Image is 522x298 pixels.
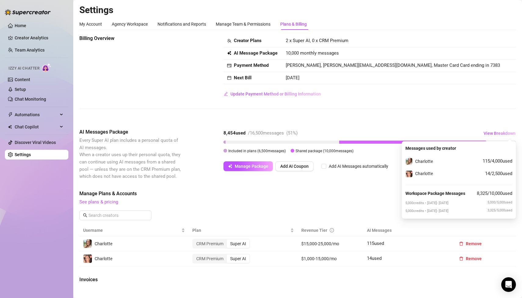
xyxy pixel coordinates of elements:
[15,110,58,120] span: Automations
[329,163,388,170] div: Add AI Messages automatically
[89,212,143,219] input: Search creators
[330,228,334,232] span: info-circle
[405,146,456,151] strong: Messages used by creator
[158,21,206,27] div: Notifications and Reports
[223,89,321,99] button: Update Payment Method or Billing Information
[405,209,448,213] span: 5,000 credits • [DATE] - [DATE]
[223,130,245,136] strong: 8,454 used
[42,63,51,72] img: AI Chatter
[454,239,487,249] button: Remove
[79,190,433,197] span: Manage Plans & Accounts
[79,128,182,136] span: AI Messages Package
[280,164,309,169] span: Add AI Coupon
[15,77,30,82] a: Content
[454,254,487,264] button: Remove
[15,23,26,28] a: Home
[483,158,512,165] span: 115 / 4,000 used
[15,152,31,157] a: Settings
[79,138,181,179] span: Every Super AI plan includes a personal quota of AI messages. When a creator uses up their person...
[477,190,512,199] span: 8,325 / 10,000 used
[501,277,516,292] div: Open Intercom Messenger
[192,227,289,234] span: Plan
[83,213,87,217] span: search
[95,241,112,246] span: Charlotte
[5,9,51,15] img: logo-BBDzfeDw.svg
[234,38,262,43] strong: Creator Plans
[459,257,463,261] span: delete
[235,164,268,169] span: Manage Package
[406,171,412,177] img: Charlotte
[227,254,249,263] div: Super AI
[15,33,63,43] a: Creator Analytics
[415,159,433,164] span: Charlotte
[228,149,286,153] span: Included in plans ( 6,500 messages)
[483,128,516,138] button: View Breakdown
[405,201,448,205] span: 5,000 credits • [DATE] - [DATE]
[9,66,39,71] span: Izzy AI Chatter
[79,224,189,236] th: Username
[15,122,58,132] span: Chat Copilot
[8,112,13,117] span: thunderbolt
[466,241,482,246] span: Remove
[79,21,102,27] div: My Account
[298,236,363,251] td: $15,000-25,000/mo
[227,76,231,80] span: calendar
[485,170,512,178] span: 14 / 2,500 used
[484,131,516,136] span: View Breakdown
[227,239,249,248] div: Super AI
[286,38,348,43] span: 2 x Super AI, 0 x CRM Premium
[363,224,451,236] th: AI Messages
[79,276,182,283] span: Invoices
[415,171,433,176] span: Charlotte
[459,242,463,246] span: delete
[112,21,148,27] div: Agency Workspace
[83,254,92,263] img: Charlotte
[280,21,307,27] div: Plans & Billing
[275,161,314,171] button: Add AI Coupon
[216,21,270,27] div: Manage Team & Permissions
[301,228,327,233] span: Revenue Tier
[298,251,363,266] td: $1,000-15,000/mo
[248,130,284,136] span: / 16,500 messages
[15,48,45,52] a: Team Analytics
[230,92,321,96] span: Update Payment Method or Billing Information
[15,87,26,92] a: Setup
[193,254,227,263] div: CRM Premium
[286,130,298,136] span: ( 51 %)
[8,125,12,129] img: Chat Copilot
[406,158,412,165] img: Charlotte
[367,241,384,246] span: 115 used
[295,149,353,153] span: Shared package ( 10,000 messages)
[79,199,118,205] a: See plans & pricing
[95,256,112,261] span: Charlotte
[488,200,512,205] span: 5,000 / 5,000 used
[286,75,299,81] span: [DATE]
[79,35,182,42] span: Billing Overview
[79,4,516,16] h2: Settings
[286,63,500,68] span: [PERSON_NAME], [PERSON_NAME][EMAIL_ADDRESS][DOMAIN_NAME], Master Card Card ending in 7383
[227,63,231,68] span: credit-card
[192,254,250,264] div: segmented control
[286,50,339,57] span: 10,000 monthly messages
[227,39,231,43] span: team
[15,97,46,102] a: Chat Monitoring
[466,256,482,261] span: Remove
[234,75,252,81] strong: Next Bill
[234,63,269,68] strong: Payment Method
[224,92,228,96] span: edit
[83,239,92,248] img: Charlotte
[405,191,465,196] strong: Workspace Package Messages
[367,256,382,261] span: 14 used
[193,239,227,248] div: CRM Premium
[223,161,273,171] button: Manage Package
[189,224,298,236] th: Plan
[192,239,250,249] div: segmented control
[234,50,277,56] strong: AI Message Package
[15,140,56,145] a: Discover Viral Videos
[488,208,512,213] span: 3,325 / 5,000 used
[83,227,180,234] span: Username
